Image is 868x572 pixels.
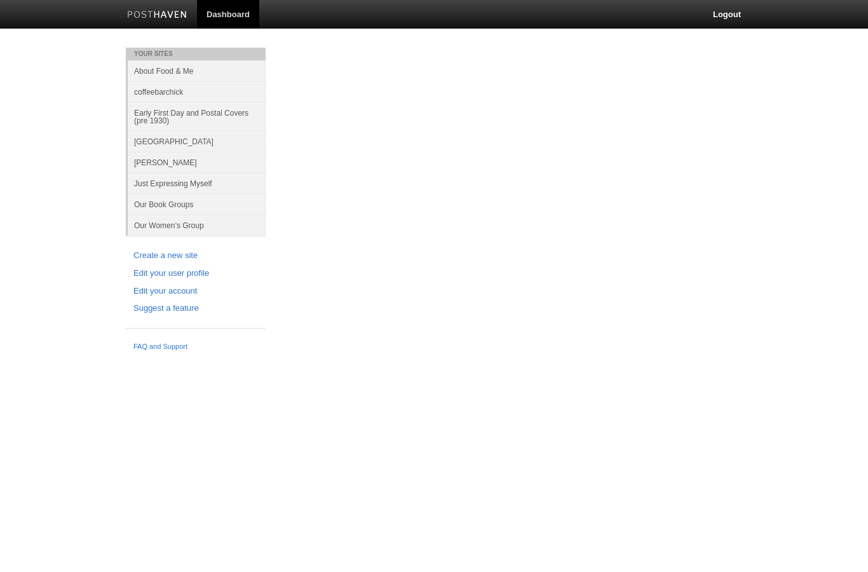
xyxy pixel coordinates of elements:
[126,48,266,60] li: Your Sites
[133,302,258,315] a: Suggest a feature
[133,285,258,298] a: Edit your account
[128,60,266,81] a: About Food & Me
[133,249,258,262] a: Create a new site
[128,215,266,236] a: Our Women’s Group
[128,131,266,152] a: [GEOGRAPHIC_DATA]
[127,11,187,20] img: Posthaven-bar
[128,102,266,131] a: Early First Day and Postal Covers (pre 1930)
[128,81,266,102] a: coffeebarchick
[128,152,266,173] a: [PERSON_NAME]
[128,194,266,215] a: Our Book Groups
[133,341,258,353] a: FAQ and Support
[133,267,258,280] a: Edit your user profile
[128,173,266,194] a: Just Expressing Myself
